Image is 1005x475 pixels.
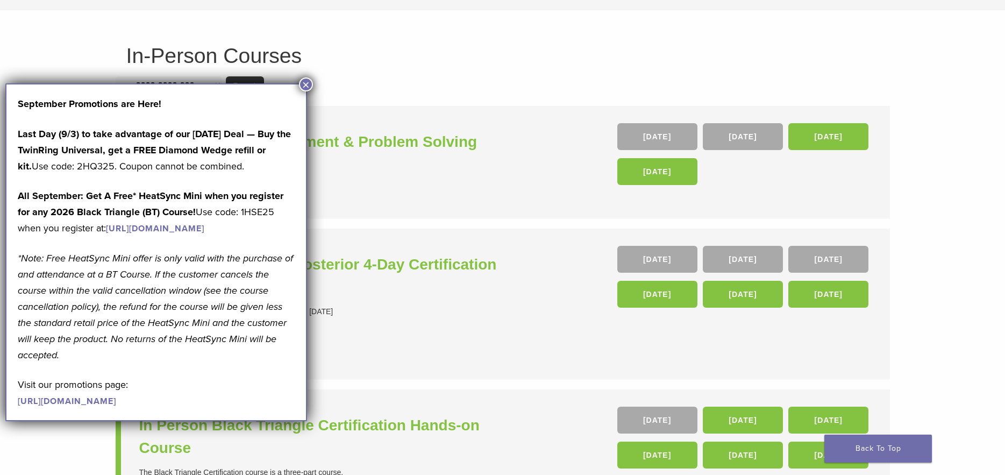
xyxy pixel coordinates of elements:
a: [DATE] [703,442,783,469]
a: [DATE] [788,123,868,150]
a: [DATE] [617,407,697,434]
div: , , , , , [617,246,872,313]
a: [DATE] [703,246,783,273]
h1: In-Person Courses [126,45,879,66]
a: [DATE] [703,407,783,434]
a: Complex Case Management & Problem Solving With Bioclear [139,131,505,176]
p: Use code: 2HQ325. Coupon cannot be combined. [18,126,295,174]
div: 4-Day Core Anterior & Core Posterior Certification. [DATE] [139,306,505,317]
a: In Person Black Triangle Certification Hands-on Course [139,414,505,459]
a: [DATE] [617,123,697,150]
a: [DATE] [788,246,868,273]
strong: September Promotions are Here! [18,98,161,110]
a: Core Anterior & Core Posterior 4-Day Certification Course [139,253,505,299]
a: [URL][DOMAIN_NAME] [106,223,204,234]
a: [DATE] [617,442,697,469]
a: [DATE] [617,158,697,185]
div: , , , [617,123,872,190]
strong: Last Day (9/3) to take advantage of our [DATE] Deal — Buy the TwinRing Universal, get a FREE Diam... [18,128,291,172]
a: [DATE] [788,442,868,469]
div: , , , , , [617,407,872,474]
strong: All September: Get A Free* HeatSync Mini when you register for any 2026 Black Triangle (BT) Course! [18,190,283,218]
a: [DATE] [788,407,868,434]
em: *Note: Free HeatSync Mini offer is only valid with the purchase of and attendance at a BT Course.... [18,252,293,361]
button: Close [299,77,313,91]
p: Use code: 1HSE25 when you register at: [18,188,295,236]
a: [URL][DOMAIN_NAME] [18,396,116,407]
a: [DATE] [703,123,783,150]
a: Back To Top [824,435,932,463]
a: [DATE] [617,281,697,308]
a: Reset [226,76,264,95]
p: Visit our promotions page: [18,377,295,409]
a: [DATE] [703,281,783,308]
a: [DATE] [788,281,868,308]
a: [DATE] [617,246,697,273]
